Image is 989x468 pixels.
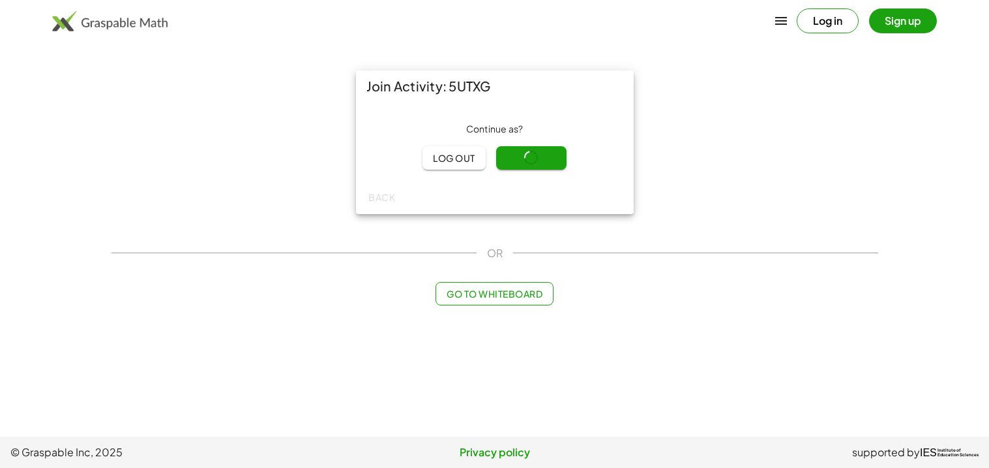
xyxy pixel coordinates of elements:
span: supported by [852,445,920,460]
span: © Graspable Inc, 2025 [10,445,333,460]
a: IESInstitute ofEducation Sciences [920,445,979,460]
span: OR [487,245,503,261]
a: Privacy policy [333,445,656,460]
div: Continue as ? [366,123,623,136]
button: Log in [797,8,859,33]
button: Log out [422,146,486,170]
span: Institute of Education Sciences [937,448,979,458]
span: IES [920,446,937,459]
button: Go to Whiteboard [435,282,554,305]
span: Log out [433,152,475,164]
div: Join Activity: 5UTXG [356,70,634,102]
span: Go to Whiteboard [447,288,542,300]
button: Sign up [869,8,937,33]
